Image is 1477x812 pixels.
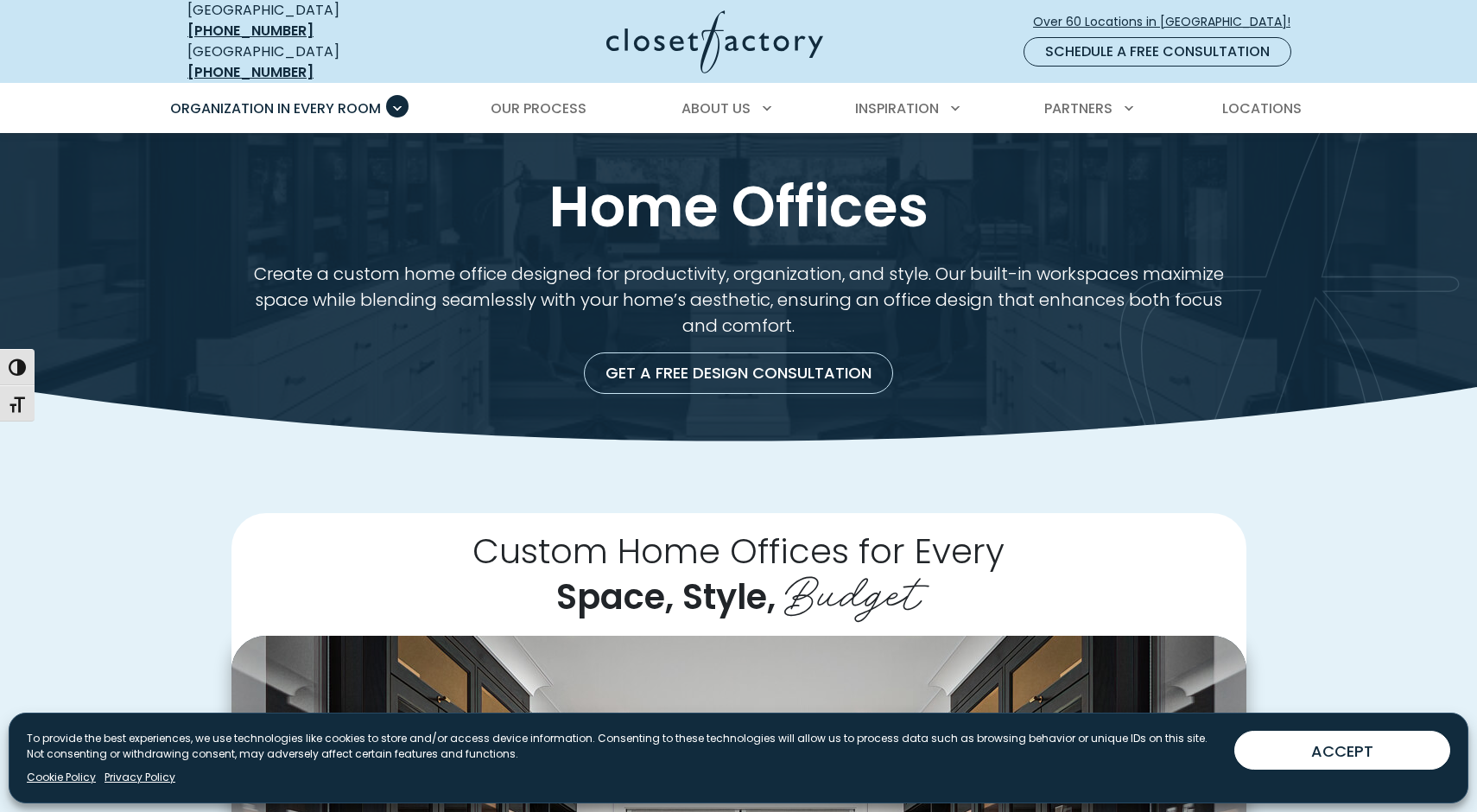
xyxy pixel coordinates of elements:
span: Inspiration [855,98,939,118]
span: Budget [784,555,921,624]
span: Locations [1222,98,1302,118]
span: Custom Home Offices for Every [472,527,1005,575]
a: Cookie Policy [27,770,96,785]
a: [PHONE_NUMBER] [187,62,314,82]
span: Partners [1044,98,1113,118]
p: Create a custom home office designed for productivity, organization, and style. Our built-in work... [231,261,1246,339]
h1: Home Offices [184,174,1293,240]
span: Our Process [491,98,586,118]
a: Get a Free Design Consultation [584,352,893,394]
span: Space, Style, [556,573,776,621]
a: Privacy Policy [105,770,175,785]
p: To provide the best experiences, we use technologies like cookies to store and/or access device i... [27,731,1220,762]
span: About Us [681,98,751,118]
span: Over 60 Locations in [GEOGRAPHIC_DATA]! [1033,13,1304,31]
a: Over 60 Locations in [GEOGRAPHIC_DATA]! [1032,7,1305,37]
a: [PHONE_NUMBER] [187,21,314,41]
div: [GEOGRAPHIC_DATA] [187,41,438,83]
span: Organization in Every Room [170,98,381,118]
nav: Primary Menu [158,85,1319,133]
button: ACCEPT [1234,731,1450,770]
a: Schedule a Free Consultation [1024,37,1291,67]
img: Closet Factory Logo [606,10,823,73]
